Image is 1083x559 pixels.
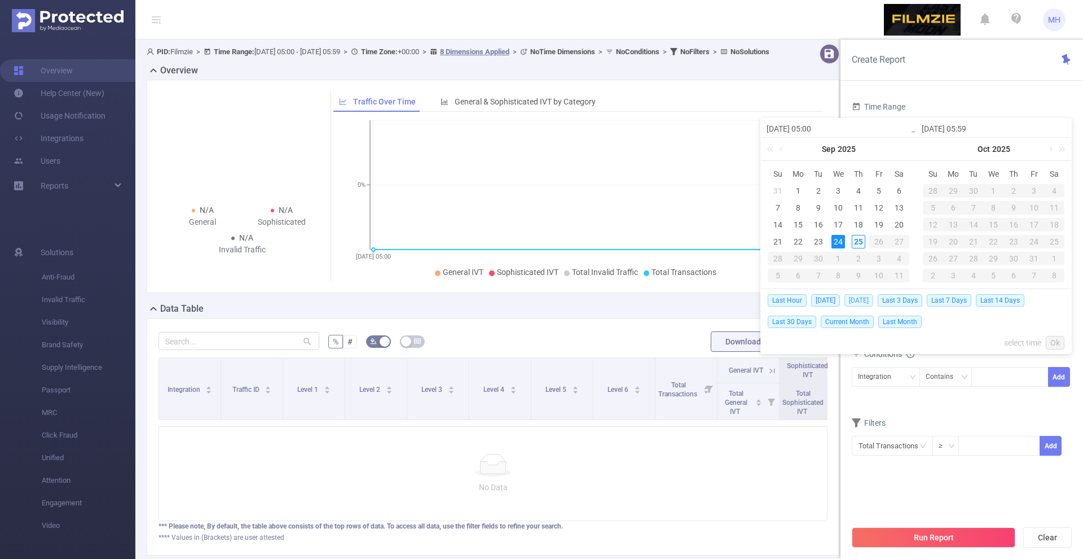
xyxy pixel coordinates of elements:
div: 3 [1024,184,1044,198]
td: October 23, 2025 [1003,233,1024,250]
span: MH [1048,8,1060,31]
div: 6 [1003,269,1024,282]
b: No Conditions [616,47,659,56]
td: November 1, 2025 [1044,250,1064,267]
span: Create Report [852,54,905,65]
span: Attention [42,469,135,492]
th: Sat [1044,165,1064,182]
span: Passport [42,379,135,401]
span: Tu [963,169,984,179]
div: 12 [923,218,943,232]
td: September 10, 2025 [829,199,849,216]
td: October 29, 2025 [984,250,1004,267]
td: October 11, 2025 [1044,199,1064,216]
td: October 4, 2025 [889,250,909,267]
span: N/A [279,206,293,215]
button: Run Report [852,527,1015,548]
b: Time Range: [214,47,254,56]
td: October 31, 2025 [1024,250,1044,267]
div: 26 [869,235,889,248]
div: 18 [1044,218,1064,232]
div: 29 [984,252,1004,265]
span: General IVT [729,366,763,374]
td: September 16, 2025 [808,216,829,233]
td: September 4, 2025 [848,182,869,199]
span: Traffic Over Time [353,97,416,106]
td: October 5, 2025 [768,267,788,284]
div: 27 [889,235,909,248]
td: November 2, 2025 [923,267,943,284]
th: Tue [808,165,829,182]
div: 27 [943,252,963,265]
span: Last 7 Days [927,294,971,307]
th: Sun [923,165,943,182]
td: September 21, 2025 [768,233,788,250]
td: September 17, 2025 [829,216,849,233]
h2: Data Table [160,302,204,316]
div: 4 [1044,184,1064,198]
div: 13 [892,201,906,215]
span: % [333,337,338,346]
td: October 24, 2025 [1024,233,1044,250]
b: PID: [157,47,170,56]
span: Engagement [42,492,135,514]
span: Su [923,169,943,179]
td: September 7, 2025 [768,199,788,216]
td: September 5, 2025 [869,182,889,199]
div: 3 [943,269,963,282]
span: # [347,337,353,346]
div: 5 [984,269,1004,282]
a: Oct [976,138,991,160]
div: 6 [892,184,906,198]
div: Sort [205,385,212,391]
div: 5 [872,184,886,198]
i: Filter menu [701,358,717,420]
div: 4 [889,252,909,265]
td: November 3, 2025 [943,267,963,284]
td: September 3, 2025 [829,182,849,199]
div: 3 [831,184,845,198]
div: 24 [831,235,845,248]
td: October 22, 2025 [984,233,1004,250]
div: 26 [923,252,943,265]
div: 4 [963,269,984,282]
td: October 15, 2025 [984,216,1004,233]
span: > [419,47,430,56]
span: Total Invalid Traffic [572,268,638,277]
div: 6 [788,269,808,282]
button: Download PDF [711,331,792,352]
a: Next month (PageDown) [1045,138,1055,160]
td: September 26, 2025 [869,233,889,250]
span: We [984,169,1004,179]
td: September 11, 2025 [848,199,869,216]
div: 11 [852,201,865,215]
th: Thu [848,165,869,182]
td: September 9, 2025 [808,199,829,216]
div: 12 [872,201,886,215]
span: Solutions [41,241,73,264]
td: October 3, 2025 [1024,182,1044,199]
td: October 18, 2025 [1044,216,1064,233]
div: 2 [923,269,943,282]
th: Thu [1003,165,1024,182]
td: September 1, 2025 [788,182,808,199]
td: October 16, 2025 [1003,216,1024,233]
button: Add [1048,367,1070,387]
span: Unified [42,447,135,469]
span: Invalid Traffic [42,289,135,311]
span: Total Transactions [651,268,716,277]
a: Sep [821,138,837,160]
th: Wed [984,165,1004,182]
div: 21 [771,235,785,248]
a: Last year (Control + left) [765,138,780,160]
a: Ok [1046,336,1064,350]
span: Time Range [852,102,905,111]
span: Sophisticated IVT [497,268,558,277]
td: October 5, 2025 [923,199,943,216]
div: 16 [1003,218,1024,232]
td: September 30, 2025 [808,250,829,267]
div: 9 [848,269,869,282]
td: September 6, 2025 [889,182,909,199]
td: September 24, 2025 [829,233,849,250]
div: 30 [963,184,984,198]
